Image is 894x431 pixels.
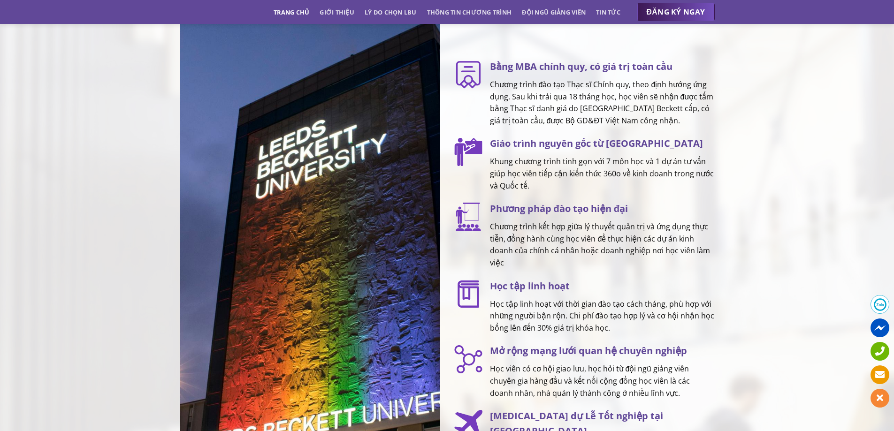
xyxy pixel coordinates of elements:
a: Lý do chọn LBU [365,4,417,21]
a: ĐĂNG KÝ NGAY [637,3,715,22]
a: Thông tin chương trình [427,4,512,21]
p: Học viên có cơ hội giao lưu, học hỏi từ đội ngũ giảng viên chuyên gia hàng đầu và kết nối cộng đồ... [490,363,715,399]
h3: Học tập linh hoạt [490,279,715,294]
h3: Phương pháp đào tạo hiện đại [490,201,715,216]
p: Chương trình kết hợp giữa lý thuyết quản trị và ứng dụng thực tiễn, đồng hành cùng học viên để th... [490,221,715,269]
p: Khung chương trình tinh gọn với 7 môn học và 1 dự án tư vấn giúp học viên tiếp cận kiến thức 360o... [490,156,715,192]
p: Chương trình đào tạo Thạc sĩ Chính quy, theo định hướng ứng dụng. Sau khi trải qua 18 tháng học, ... [490,79,715,127]
a: Đội ngũ giảng viên [522,4,586,21]
h3: Giáo trình nguyên gốc từ [GEOGRAPHIC_DATA] [490,136,715,151]
a: Giới thiệu [320,4,354,21]
a: Trang chủ [274,4,309,21]
h3: Bằng MBA chính quy, có giá trị toàn cầu [490,59,715,74]
span: ĐĂNG KÝ NGAY [647,6,705,18]
h3: Mở rộng mạng lưới quan hệ chuyên nghiệp [490,343,715,358]
p: Học tập linh hoạt với thời gian đào tạo cách tháng, phù hợp với những người bận rộn. Chi phí đào ... [490,298,715,334]
a: Tin tức [596,4,620,21]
